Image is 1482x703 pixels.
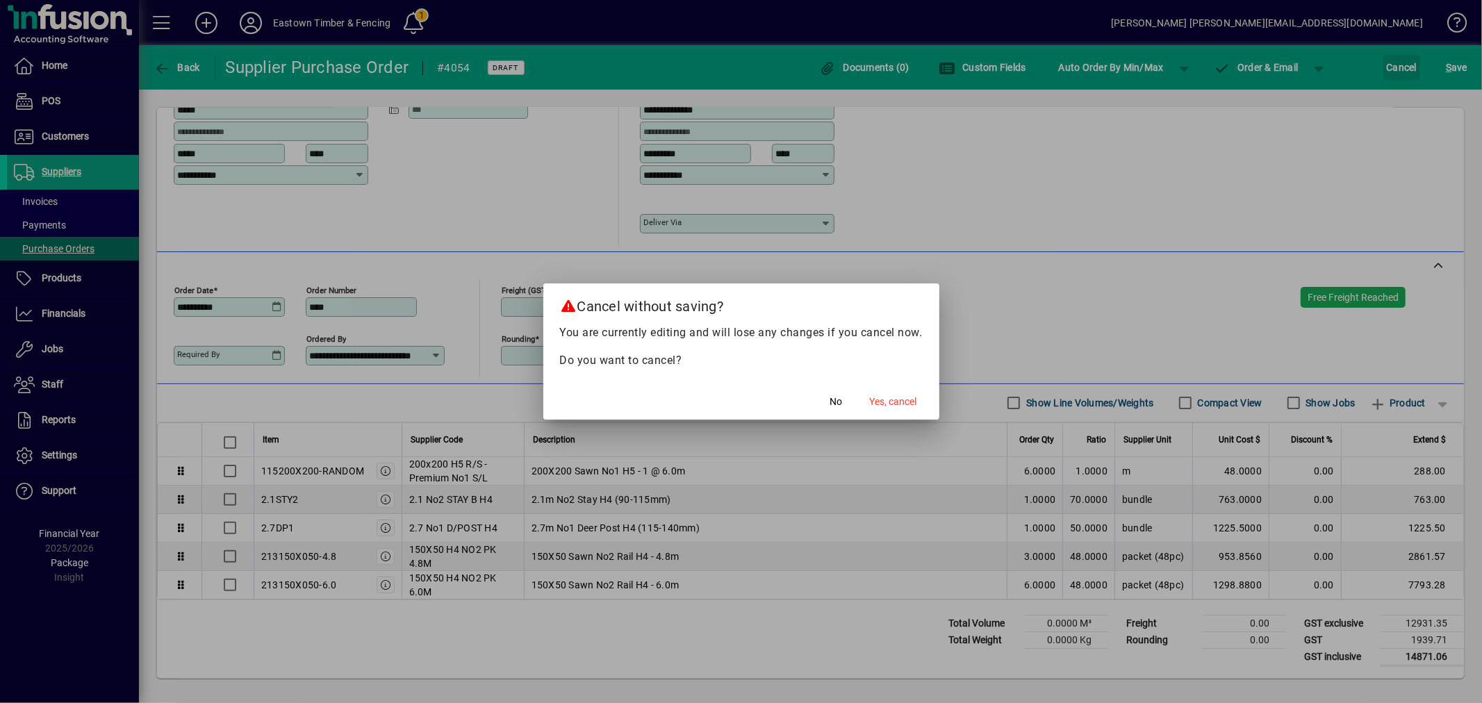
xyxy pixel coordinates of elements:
[870,395,917,409] span: Yes, cancel
[864,389,923,414] button: Yes, cancel
[814,389,859,414] button: No
[830,395,843,409] span: No
[560,352,923,369] p: Do you want to cancel?
[543,283,939,324] h2: Cancel without saving?
[560,324,923,341] p: You are currently editing and will lose any changes if you cancel now.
